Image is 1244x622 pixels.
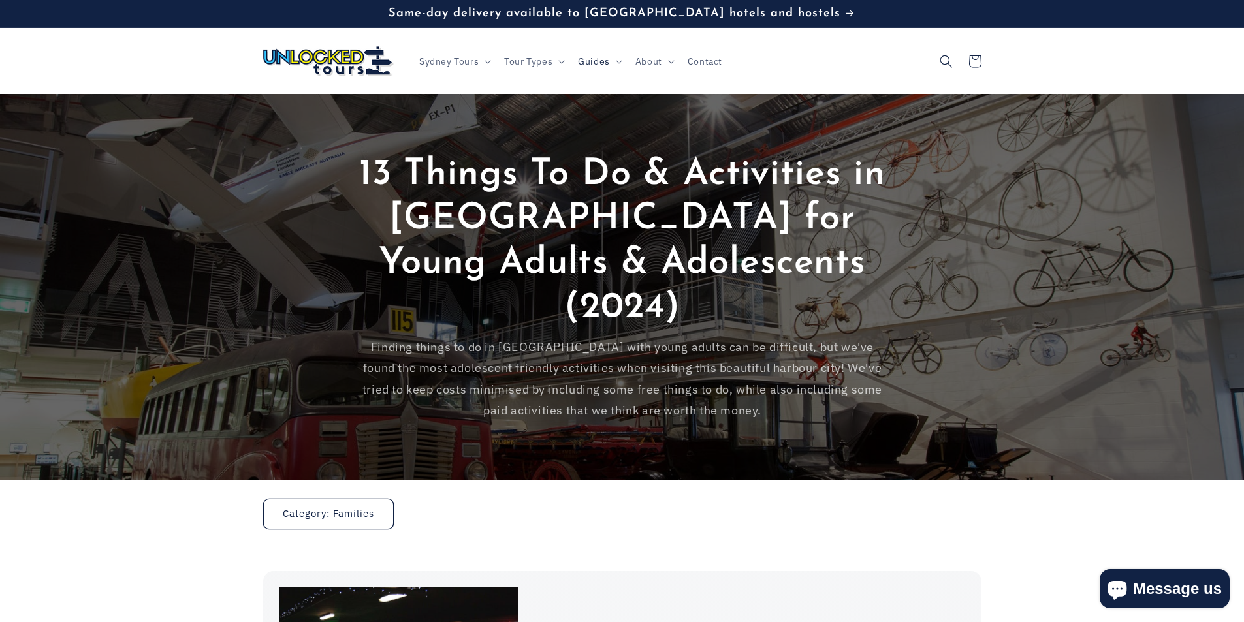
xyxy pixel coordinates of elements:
summary: Search [932,47,961,76]
p: Finding things to do in [GEOGRAPHIC_DATA] with young adults can be difficult, but we've found the... [355,337,890,422]
a: Contact [680,48,730,75]
span: Tour Types [504,55,552,67]
a: Unlocked Tours [258,41,398,81]
summary: Sydney Tours [411,48,496,75]
span: Contact [688,55,722,67]
img: Unlocked Tours [263,46,394,76]
span: Same-day delivery available to [GEOGRAPHIC_DATA] hotels and hostels [389,7,840,20]
summary: Guides [570,48,628,75]
summary: Tour Types [496,48,570,75]
span: Guides [578,55,610,67]
summary: About [628,48,680,75]
a: Category: Families [263,499,394,529]
span: About [635,55,662,67]
span: Sydney Tours [419,55,479,67]
h2: 13 Things To Do & Activities in [GEOGRAPHIC_DATA] for Young Adults & Adolescents (2024) [355,153,890,330]
inbox-online-store-chat: Shopify online store chat [1096,569,1234,612]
